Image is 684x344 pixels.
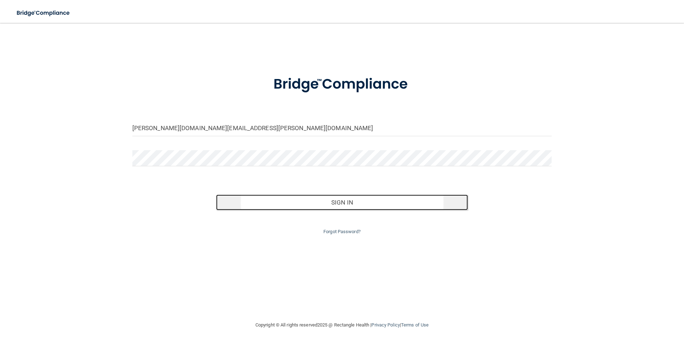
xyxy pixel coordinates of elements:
[371,322,400,328] a: Privacy Policy
[11,6,77,20] img: bridge_compliance_login_screen.278c3ca4.svg
[216,195,468,210] button: Sign In
[401,322,429,328] a: Terms of Use
[323,229,361,234] a: Forgot Password?
[211,314,473,336] div: Copyright © All rights reserved 2025 @ Rectangle Health | |
[259,66,425,103] img: bridge_compliance_login_screen.278c3ca4.svg
[132,120,552,136] input: Email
